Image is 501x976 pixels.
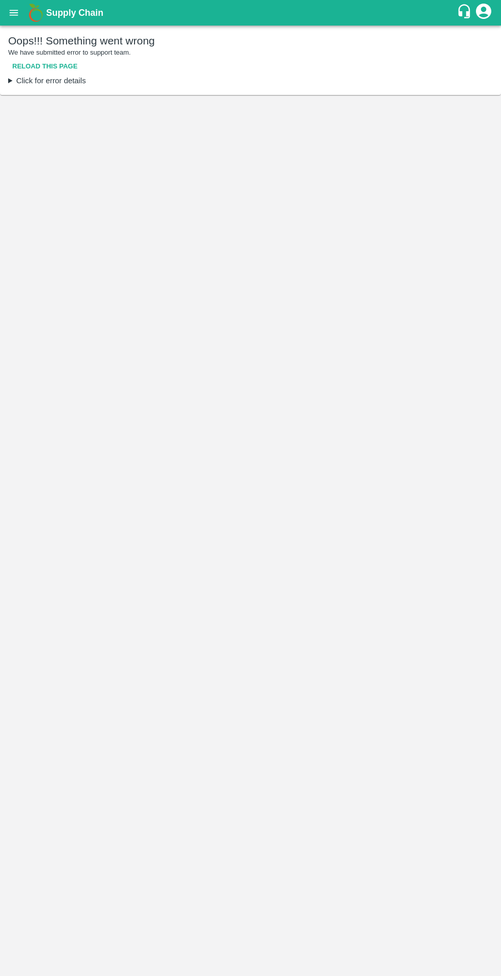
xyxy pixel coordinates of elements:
button: open drawer [2,1,26,25]
b: Supply Chain [46,8,103,18]
h5: Oops!!! Something went wrong [8,34,493,48]
img: logo [26,3,46,23]
details: lo I (dolor://si.ametco.ad/elitsed/1591.933d431e4te10992i33u.la:975:7929346) et D (magna://al.eni... [8,75,493,86]
summary: Click for error details [8,75,493,86]
p: We have submitted error to support team. [8,48,493,58]
div: customer-support [457,4,474,22]
div: account of current user [474,2,493,23]
button: Reload this page [8,58,82,76]
a: Supply Chain [46,6,457,20]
